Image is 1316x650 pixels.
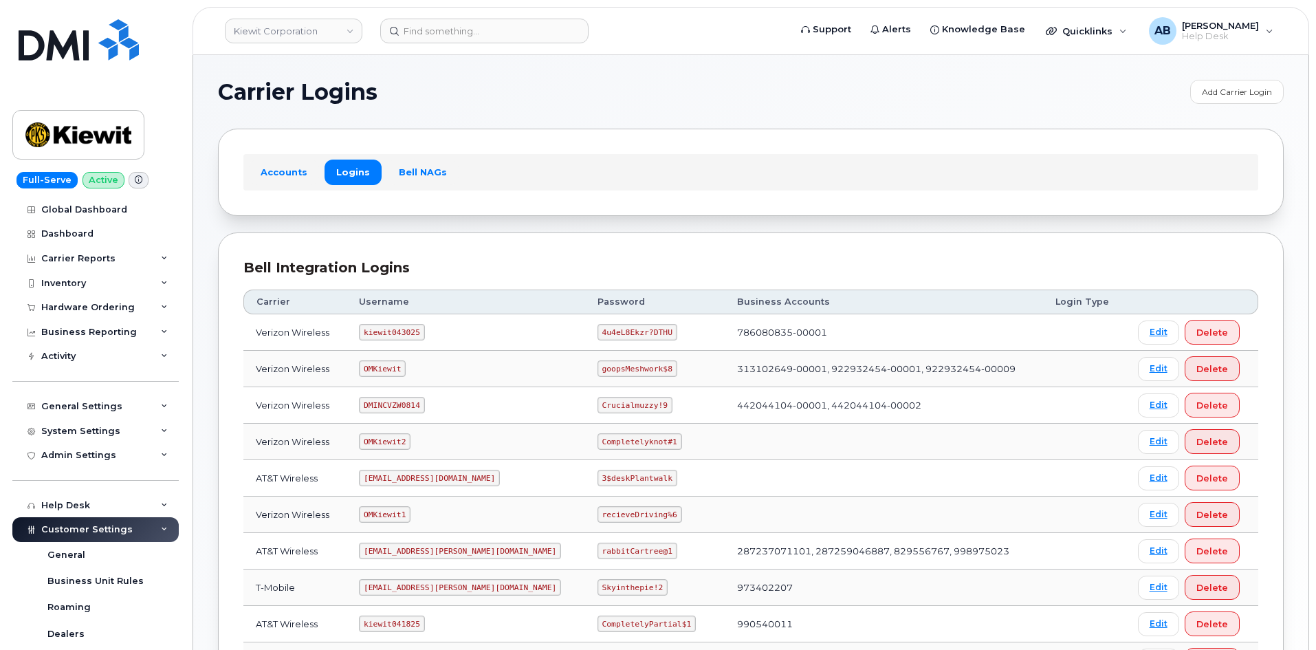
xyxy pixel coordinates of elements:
td: T-Mobile [243,570,347,606]
a: Edit [1138,321,1179,345]
td: AT&T Wireless [243,460,347,497]
code: [EMAIL_ADDRESS][PERSON_NAME][DOMAIN_NAME] [359,579,561,596]
span: Delete [1196,545,1228,558]
code: goopsMeshwork$8 [597,360,677,377]
code: recieveDriving%6 [597,506,682,523]
td: 287237071101, 287259046887, 829556767, 998975023 [725,533,1043,570]
button: Delete [1185,502,1240,527]
th: Carrier [243,290,347,314]
button: Delete [1185,466,1240,490]
code: OMKiewit2 [359,433,410,450]
a: Edit [1138,612,1179,636]
a: Accounts [249,160,319,184]
button: Delete [1185,356,1240,381]
th: Login Type [1043,290,1126,314]
a: Edit [1138,503,1179,527]
span: Delete [1196,618,1228,631]
code: 4u4eL8Ekzr?DTHU [597,324,677,340]
td: 313102649-00001, 922932454-00001, 922932454-00009 [725,351,1043,387]
button: Delete [1185,320,1240,345]
th: Password [585,290,725,314]
th: Username [347,290,585,314]
td: Verizon Wireless [243,351,347,387]
td: Verizon Wireless [243,314,347,351]
a: Edit [1138,539,1179,563]
code: Crucialmuzzy!9 [597,397,672,413]
span: Delete [1196,581,1228,594]
a: Edit [1138,576,1179,600]
a: Edit [1138,393,1179,418]
span: Delete [1196,472,1228,485]
a: Edit [1138,430,1179,454]
td: 973402207 [725,570,1043,606]
span: Delete [1196,399,1228,412]
code: OMKiewit1 [359,506,410,523]
code: kiewit041825 [359,616,424,632]
td: AT&T Wireless [243,533,347,570]
span: Delete [1196,508,1228,521]
span: Carrier Logins [218,82,377,102]
td: 990540011 [725,606,1043,642]
button: Delete [1185,393,1240,418]
td: 442044104-00001, 442044104-00002 [725,387,1043,424]
code: 3$deskPlantwalk [597,470,677,486]
code: DMINCVZW0814 [359,397,424,413]
td: AT&T Wireless [243,606,347,642]
button: Delete [1185,575,1240,600]
code: [EMAIL_ADDRESS][PERSON_NAME][DOMAIN_NAME] [359,543,561,559]
td: Verizon Wireless [243,424,347,460]
code: CompletelyPartial$1 [597,616,696,632]
code: Completelyknot#1 [597,433,682,450]
span: Delete [1196,435,1228,448]
td: Verizon Wireless [243,497,347,533]
button: Delete [1185,539,1240,563]
a: Add Carrier Login [1190,80,1284,104]
code: kiewit043025 [359,324,424,340]
code: Skyinthepie!2 [597,579,668,596]
a: Logins [325,160,382,184]
a: Edit [1138,466,1179,490]
a: Bell NAGs [387,160,459,184]
button: Delete [1185,611,1240,636]
code: [EMAIL_ADDRESS][DOMAIN_NAME] [359,470,500,486]
a: Edit [1138,357,1179,381]
iframe: Messenger Launcher [1256,590,1306,640]
button: Delete [1185,429,1240,454]
td: 786080835-00001 [725,314,1043,351]
code: rabbitCartree@1 [597,543,677,559]
td: Verizon Wireless [243,387,347,424]
div: Bell Integration Logins [243,258,1258,278]
span: Delete [1196,326,1228,339]
code: OMKiewit [359,360,406,377]
span: Delete [1196,362,1228,376]
th: Business Accounts [725,290,1043,314]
